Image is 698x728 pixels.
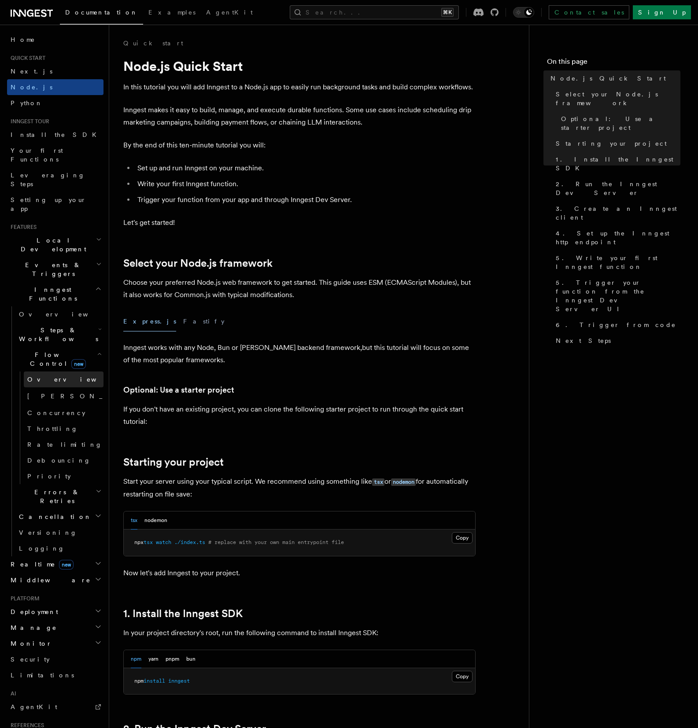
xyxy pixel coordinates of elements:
[556,155,680,173] span: 1. Install the Inngest SDK
[24,452,103,468] a: Debouncing
[24,371,103,387] a: Overview
[549,5,629,19] a: Contact sales
[123,104,476,129] p: Inngest makes it easy to build, manage, and execute durable functions. Some use cases include sch...
[7,604,103,620] button: Deployment
[15,525,103,540] a: Versioning
[7,576,91,585] span: Middleware
[15,509,103,525] button: Cancellation
[123,384,234,396] a: Optional: Use a starter project
[71,359,86,369] span: new
[174,539,205,545] span: ./index.ts
[156,539,171,545] span: watch
[556,139,667,148] span: Starting your project
[131,511,137,529] button: tsx
[7,118,49,125] span: Inngest tour
[60,3,143,25] a: Documentation
[633,5,691,19] a: Sign Up
[15,371,103,484] div: Flow Controlnew
[552,176,680,201] a: 2. Run the Inngest Dev Server
[15,350,97,368] span: Flow Control
[134,678,144,684] span: npm
[556,180,680,197] span: 2. Run the Inngest Dev Server
[7,620,103,636] button: Manage
[556,229,680,246] span: 4. Set up the Inngest http endpoint
[11,172,85,188] span: Leveraging Steps
[123,139,476,151] p: By the end of this ten-minute tutorial you will:
[7,556,103,572] button: Realtimenew
[7,667,103,683] a: Limitations
[24,421,103,437] a: Throttling
[123,58,476,74] h1: Node.js Quick Start
[391,477,416,485] a: nodemon
[27,441,102,448] span: Rate limiting
[19,311,110,318] span: Overview
[166,650,179,668] button: pnpm
[556,336,611,345] span: Next Steps
[144,539,153,545] span: tsx
[11,131,102,138] span: Install the SDK
[135,162,476,174] li: Set up and run Inngest on your machine.
[27,425,78,432] span: Throttling
[7,572,103,588] button: Middleware
[123,312,176,331] button: Express.js
[7,699,103,715] a: AgentKit
[24,405,103,421] a: Concurrency
[452,671,473,682] button: Copy
[15,322,103,347] button: Steps & Workflows
[552,86,680,111] a: Select your Node.js framework
[135,178,476,190] li: Write your first Inngest function.
[7,143,103,167] a: Your first Functions
[27,376,118,383] span: Overview
[24,468,103,484] a: Priority
[556,320,676,329] span: 6. Trigger from code
[7,607,58,616] span: Deployment
[135,194,476,206] li: Trigger your function from your app and through Inngest Dev Server.
[15,326,98,343] span: Steps & Workflows
[7,560,74,569] span: Realtime
[372,477,384,485] a: tsx
[290,5,459,19] button: Search...⌘K
[7,232,103,257] button: Local Development
[7,595,40,602] span: Platform
[7,690,16,697] span: AI
[59,560,74,570] span: new
[134,539,144,545] span: npx
[65,9,138,16] span: Documentation
[15,488,96,505] span: Errors & Retries
[7,127,103,143] a: Install the SDK
[11,35,35,44] span: Home
[131,650,141,668] button: npm
[372,478,384,486] code: tsx
[201,3,258,24] a: AgentKit
[547,70,680,86] a: Node.js Quick Start
[7,236,96,254] span: Local Development
[11,703,57,710] span: AgentKit
[7,55,45,62] span: Quick start
[27,393,156,400] span: [PERSON_NAME]
[7,651,103,667] a: Security
[123,456,224,468] a: Starting your project
[7,636,103,651] button: Monitor
[11,84,52,91] span: Node.js
[123,403,476,428] p: If you don't have an existing project, you can clone the following starter project to run through...
[552,225,680,250] a: 4. Set up the Inngest http endpoint
[556,254,680,271] span: 5. Write your first Inngest function
[11,99,43,107] span: Python
[441,8,454,17] kbd: ⌘K
[552,317,680,333] a: 6. Trigger from code
[7,167,103,192] a: Leveraging Steps
[19,545,65,552] span: Logging
[558,111,680,136] a: Optional: Use a starter project
[552,136,680,151] a: Starting your project
[7,63,103,79] a: Next.js
[123,217,476,229] p: Let's get started!
[24,437,103,452] a: Rate limiting
[547,56,680,70] h4: On this page
[123,39,183,48] a: Quick start
[123,607,243,620] a: 1. Install the Inngest SDK
[7,224,37,231] span: Features
[552,275,680,317] a: 5. Trigger your function from the Inngest Dev Server UI
[7,282,103,306] button: Inngest Functions
[15,306,103,322] a: Overview
[556,278,680,313] span: 5. Trigger your function from the Inngest Dev Server UI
